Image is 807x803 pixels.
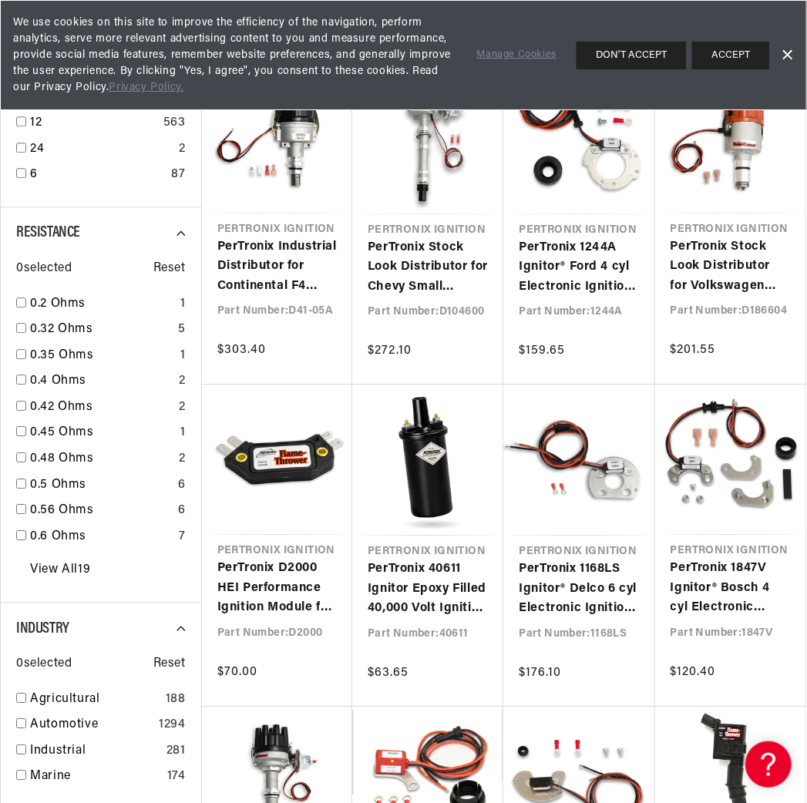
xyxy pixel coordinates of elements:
[179,449,186,469] div: 2
[166,690,186,710] div: 188
[30,767,161,787] a: Marine
[30,139,173,160] a: 24
[179,371,186,391] div: 2
[477,47,556,63] a: Manage Cookies
[30,690,160,710] a: Agricultural
[692,42,769,69] button: ACCEPT
[217,237,337,297] a: PerTronix Industrial Distributor for Continental F4 Series & Y4 Series 4 Cylinder Engines
[16,621,69,637] span: Industry
[16,259,72,279] span: 0 selected
[775,44,799,67] a: Dismiss Banner
[153,654,186,674] span: Reset
[153,259,186,279] span: Reset
[30,165,165,185] a: 6
[109,82,183,93] a: Privacy Policy.
[30,560,90,580] a: View All 19
[30,294,174,314] a: 0.2 Ohms
[519,559,639,619] a: PerTronix 1168LS Ignitor® Delco 6 cyl Electronic Ignition Conversion Kit
[30,449,173,469] a: 0.48 Ohms
[217,559,337,618] a: PerTronix D2000 HEI Performance Ignition Module for GM 4-Pin
[30,113,157,133] a: 12
[171,165,185,185] div: 87
[577,42,686,69] button: DON'T ACCEPT
[163,113,186,133] div: 563
[30,501,172,521] a: 0.56 Ohms
[180,346,186,366] div: 1
[30,320,172,340] a: 0.32 Ohms
[16,225,80,240] span: Resistance
[519,238,639,297] a: PerTronix 1244A Ignitor® Ford 4 cyl Electronic Ignition Conversion Kit
[30,475,172,496] a: 0.5 Ohms
[671,559,790,618] a: PerTronix 1847V Ignitor® Bosch 4 cyl Electronic Ignition Conversion Kit
[159,715,186,735] div: 1294
[30,346,174,366] a: 0.35 Ohms
[671,237,790,297] a: PerTronix Stock Look Distributor for Volkswagen Type 1 Engines
[178,501,186,521] div: 6
[30,398,173,418] a: 0.42 Ohms
[166,741,186,761] div: 281
[178,475,186,496] div: 6
[179,398,186,418] div: 2
[179,527,186,547] div: 7
[30,715,153,735] a: Automotive
[167,767,186,787] div: 174
[179,139,186,160] div: 2
[368,559,488,619] a: PerTronix 40611 Ignitor Epoxy Filled 40,000 Volt Ignition Coil with 3.0 Ohms Resistance in Black
[180,294,186,314] div: 1
[368,238,488,297] a: PerTronix Stock Look Distributor for Chevy Small Block/Big Block Engines
[13,15,456,96] span: We use cookies on this site to improve the efficiency of the navigation, perform analytics, serve...
[30,423,174,443] a: 0.45 Ohms
[30,741,160,761] a: Industrial
[30,527,173,547] a: 0.6 Ohms
[30,371,173,391] a: 0.4 Ohms
[16,654,72,674] span: 0 selected
[178,320,186,340] div: 5
[180,423,186,443] div: 1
